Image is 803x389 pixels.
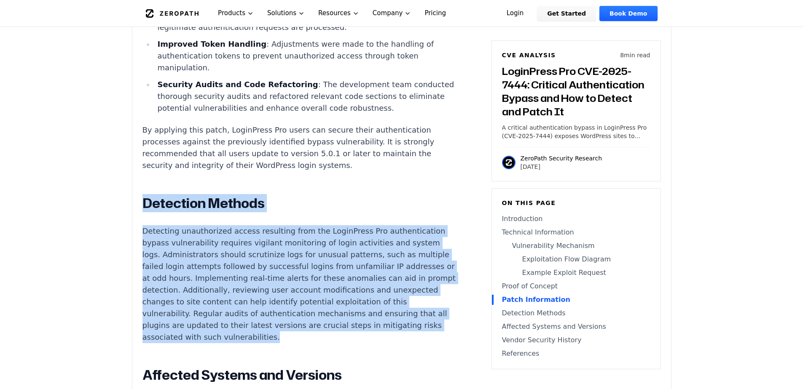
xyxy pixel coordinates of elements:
[502,51,556,59] h6: CVE Analysis
[157,40,266,48] strong: Improved Token Handling
[502,241,650,251] a: Vulnerability Mechanism
[157,80,318,89] strong: Security Audits and Code Refactoring
[142,124,456,171] p: By applying this patch, LoginPress Pro users can secure their authentication processes against th...
[502,199,650,207] h6: On this page
[142,367,456,384] h2: Affected Systems and Versions
[502,308,650,318] a: Detection Methods
[142,225,456,343] p: Detecting unauthorized access resulting from the LoginPress Pro authentication bypass vulnerabili...
[142,195,456,212] h2: Detection Methods
[502,268,650,278] a: Example Exploit Request
[502,254,650,264] a: Exploitation Flow Diagram
[502,295,650,305] a: Patch Information
[502,156,516,169] img: ZeroPath Security Research
[502,214,650,224] a: Introduction
[502,349,650,359] a: References
[521,163,602,171] p: [DATE]
[497,6,534,21] a: Login
[502,123,650,140] p: A critical authentication bypass in LoginPress Pro (CVE-2025-7444) exposes WordPress sites to adm...
[502,281,650,291] a: Proof of Concept
[154,79,456,114] li: : The development team conducted thorough security audits and refactored relevant code sections t...
[502,64,650,118] h3: LoginPress Pro CVE-2025-7444: Critical Authentication Bypass and How to Detect and Patch It
[154,38,456,74] li: : Adjustments were made to the handling of authentication tokens to prevent unauthorized access t...
[521,154,602,163] p: ZeroPath Security Research
[620,51,650,59] p: 8 min read
[537,6,596,21] a: Get Started
[599,6,657,21] a: Book Demo
[502,322,650,332] a: Affected Systems and Versions
[502,227,650,237] a: Technical Information
[502,335,650,345] a: Vendor Security History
